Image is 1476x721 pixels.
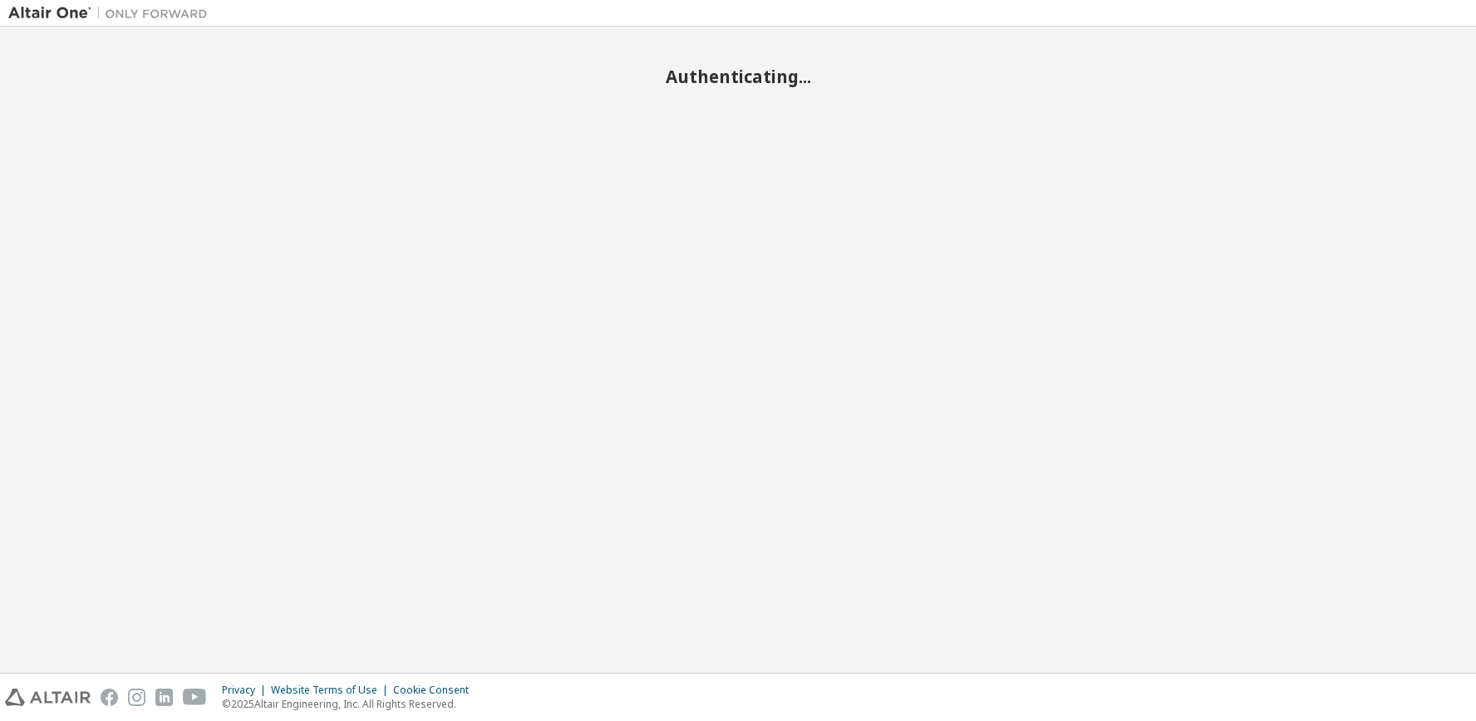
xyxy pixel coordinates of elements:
img: altair_logo.svg [5,689,91,706]
img: Altair One [8,5,216,22]
p: © 2025 Altair Engineering, Inc. All Rights Reserved. [222,697,479,711]
img: linkedin.svg [155,689,173,706]
img: instagram.svg [128,689,145,706]
div: Website Terms of Use [271,684,393,697]
div: Cookie Consent [393,684,479,697]
h2: Authenticating... [8,66,1468,87]
div: Privacy [222,684,271,697]
img: youtube.svg [183,689,207,706]
img: facebook.svg [101,689,118,706]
